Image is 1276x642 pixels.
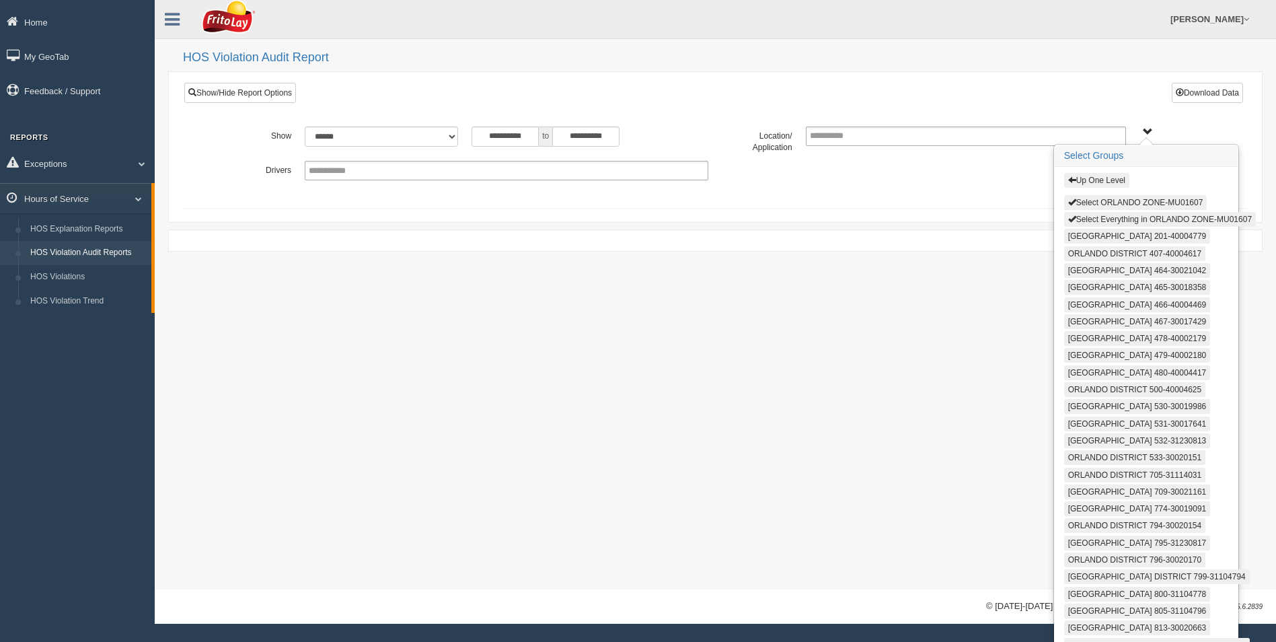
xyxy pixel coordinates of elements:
button: [GEOGRAPHIC_DATA] 532-31230813 [1064,433,1211,448]
button: [GEOGRAPHIC_DATA] 795-31230817 [1064,536,1211,550]
button: ORLANDO DISTRICT 705-31114031 [1064,468,1206,483]
button: [GEOGRAPHIC_DATA] 201-40004779 [1064,229,1211,244]
button: [GEOGRAPHIC_DATA] 479-40002180 [1064,348,1211,363]
div: © [DATE]-[DATE] - ™ [986,600,1263,614]
button: Up One Level [1064,173,1129,188]
button: [GEOGRAPHIC_DATA] 709-30021161 [1064,485,1211,499]
a: Show/Hide Report Options [184,83,296,103]
button: Select Everything in ORLANDO ZONE-MU01607 [1064,212,1256,227]
label: Drivers [215,161,298,177]
button: [GEOGRAPHIC_DATA] 467-30017429 [1064,314,1211,329]
button: [GEOGRAPHIC_DATA] 774-30019091 [1064,501,1211,516]
button: [GEOGRAPHIC_DATA] 531-30017641 [1064,417,1211,431]
a: HOS Violation Audit Reports [24,241,151,265]
button: Select ORLANDO ZONE-MU01607 [1064,195,1207,210]
span: to [539,127,552,147]
button: [GEOGRAPHIC_DATA] 478-40002179 [1064,331,1211,346]
button: [GEOGRAPHIC_DATA] 464-30021042 [1064,263,1211,278]
button: ORLANDO DISTRICT 796-30020170 [1064,552,1206,567]
button: [GEOGRAPHIC_DATA] 813-30020663 [1064,620,1211,635]
a: HOS Explanation Reports [24,217,151,242]
span: v. 2025.6.2839 [1219,603,1263,610]
button: [GEOGRAPHIC_DATA] 465-30018358 [1064,280,1211,295]
button: ORLANDO DISTRICT 500-40004625 [1064,382,1206,397]
button: ORLANDO DISTRICT 794-30020154 [1064,518,1206,533]
h3: Select Groups [1055,145,1238,167]
button: Download Data [1172,83,1243,103]
button: [GEOGRAPHIC_DATA] 530-30019986 [1064,399,1211,414]
button: [GEOGRAPHIC_DATA] 480-40004417 [1064,365,1211,380]
button: [GEOGRAPHIC_DATA] DISTRICT 799-31104794 [1064,569,1250,584]
label: Show [215,127,298,143]
a: HOS Violations [24,265,151,289]
label: Location/ Application [715,127,798,154]
button: [GEOGRAPHIC_DATA] 805-31104796 [1064,604,1211,618]
button: [GEOGRAPHIC_DATA] 800-31104778 [1064,587,1211,602]
button: ORLANDO DISTRICT 533-30020151 [1064,450,1206,465]
h2: HOS Violation Audit Report [183,51,1263,65]
button: ORLANDO DISTRICT 407-40004617 [1064,246,1206,261]
a: HOS Violation Trend [24,289,151,314]
button: [GEOGRAPHIC_DATA] 466-40004469 [1064,297,1211,312]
